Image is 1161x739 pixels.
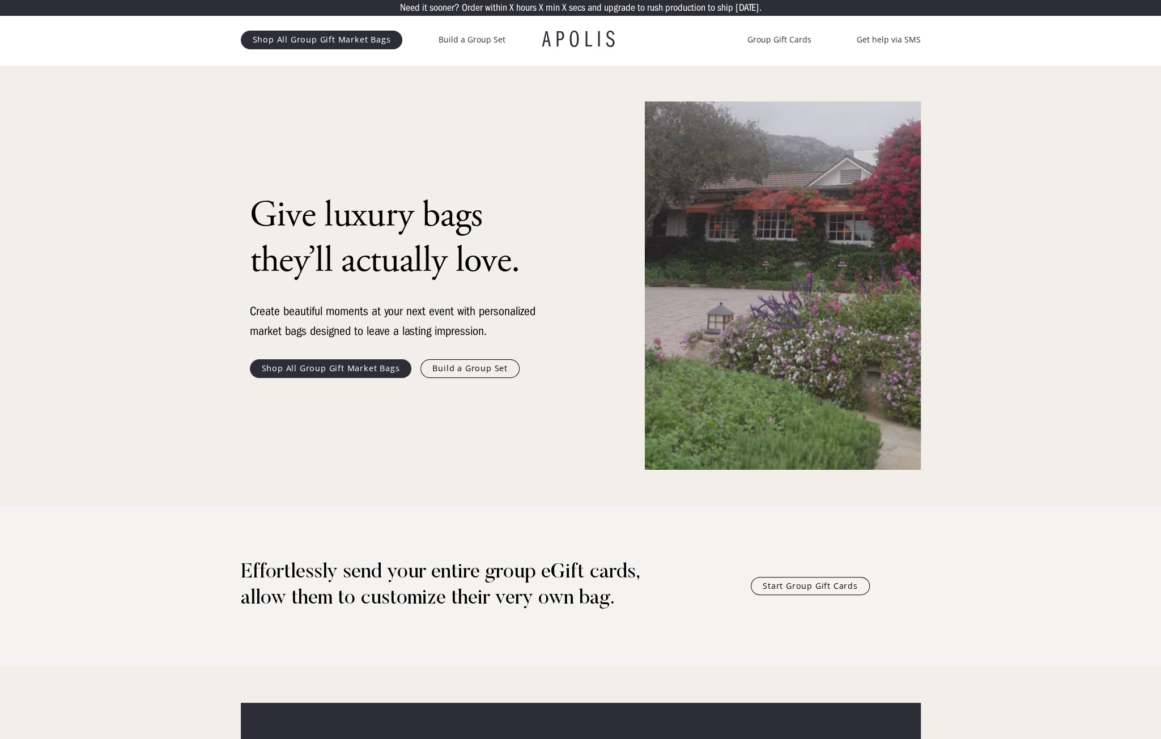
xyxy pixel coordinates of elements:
[516,3,537,13] p: hours
[857,33,921,46] a: Get help via SMS
[241,560,682,612] h1: Effortlessly send your entire group eGift cards, allow them to customize their very own bag.
[588,3,762,13] p: and upgrade to rush production to ship [DATE].
[542,28,619,51] a: APOLIS
[751,577,870,595] a: Start Group Gift Cards
[539,3,543,13] p: X
[747,33,811,46] a: Group Gift Cards
[569,3,585,13] p: secs
[250,359,412,377] a: Shop All Group Gift Market Bags
[439,33,505,46] a: Build a Group Set
[509,3,514,13] p: X
[250,193,545,283] h1: Give luxury bags they’ll actually love.
[250,301,545,341] div: Create beautiful moments at your next event with personalized market bags designed to leave a las...
[562,3,567,13] p: X
[241,31,403,49] a: Shop All Group Gift Market Bags
[420,359,520,377] a: Build a Group Set
[400,3,507,13] p: Need it sooner? Order within
[546,3,560,13] p: min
